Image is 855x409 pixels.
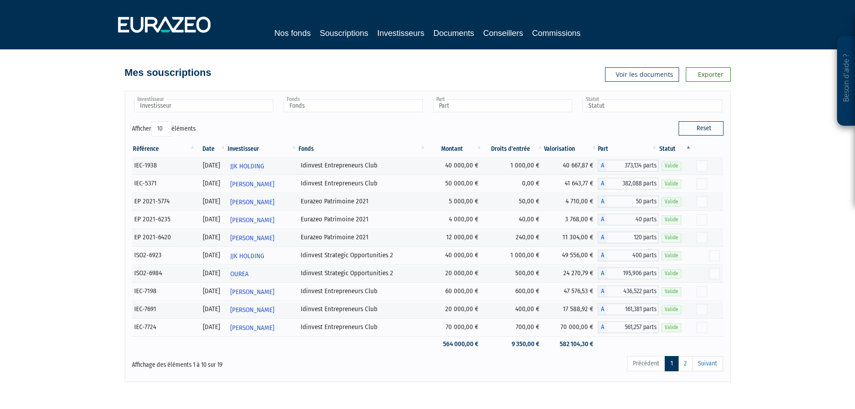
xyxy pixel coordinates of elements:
[607,196,658,207] span: 50 parts
[662,233,681,242] span: Valide
[598,178,658,189] div: A - Idinvest Entrepreneurs Club
[227,157,298,175] a: JJK HOLDING
[662,287,681,296] span: Valide
[598,286,658,297] div: A - Idinvest Entrepreneurs Club
[230,248,264,264] span: JJK HOLDING
[544,229,598,246] td: 11 304,00 €
[291,212,294,229] i: Voir l'investisseur
[544,264,598,282] td: 24 270,79 €
[377,27,424,40] a: Investisseurs
[678,356,693,371] a: 2
[544,336,598,352] td: 582 104,30 €
[172,199,177,204] i: [Français] Personne physique
[598,321,658,333] div: A - Idinvest Entrepreneurs Club
[132,141,197,157] th: Référence : activer pour trier la colonne par ordre croissant
[544,300,598,318] td: 17 588,92 €
[159,289,164,294] i: [Français] Personne physique
[134,215,193,224] div: EP 2021-6235
[301,286,423,296] div: Idinvest Entrepreneurs Club
[605,67,679,82] a: Voir les documents
[662,198,681,206] span: Valide
[483,246,544,264] td: 1 000,00 €
[598,178,607,189] span: A
[662,323,681,332] span: Valide
[434,27,474,40] a: Documents
[134,179,193,188] div: IEC-5371
[598,268,607,279] span: A
[427,264,483,282] td: 20 000,00 €
[199,215,224,224] div: [DATE]
[230,320,274,336] span: [PERSON_NAME]
[227,193,298,211] a: [PERSON_NAME]
[274,27,311,40] a: Nos fonds
[134,233,193,242] div: EP 2021-6420
[291,320,294,336] i: Voir l'investisseur
[301,251,423,260] div: Idinvest Strategic Opportunities 2
[291,194,294,211] i: Voir l'investisseur
[230,176,274,193] span: [PERSON_NAME]
[173,235,178,240] i: [Français] Personne physique
[544,175,598,193] td: 41 643,77 €
[427,336,483,352] td: 564 000,00 €
[662,215,681,224] span: Valide
[291,284,294,300] i: Voir l'investisseur
[483,27,523,40] a: Conseillers
[132,355,371,369] div: Affichage des éléments 1 à 10 sur 19
[291,302,294,318] i: Voir l'investisseur
[598,214,607,225] span: A
[164,253,169,258] i: [Français] Personne physique
[227,211,298,229] a: [PERSON_NAME]
[544,141,598,157] th: Valorisation: activer pour trier la colonne par ordre croissant
[199,304,224,314] div: [DATE]
[227,264,298,282] a: OUREA
[291,248,294,264] i: Voir l'investisseur
[230,194,274,211] span: [PERSON_NAME]
[230,230,274,246] span: [PERSON_NAME]
[662,269,681,278] span: Valide
[134,286,193,296] div: IEC-7198
[598,232,607,243] span: A
[199,322,224,332] div: [DATE]
[199,179,224,188] div: [DATE]
[483,157,544,175] td: 1 000,00 €
[483,229,544,246] td: 240,00 €
[665,356,679,371] a: 1
[301,322,423,332] div: Idinvest Entrepreneurs Club
[199,233,224,242] div: [DATE]
[607,268,658,279] span: 195,906 parts
[483,193,544,211] td: 50,00 €
[427,300,483,318] td: 20 000,00 €
[134,197,193,206] div: EP 2021-5774
[662,251,681,260] span: Valide
[686,67,731,82] a: Exporter
[158,307,163,312] i: [Français] Personne physique
[199,197,224,206] div: [DATE]
[134,304,193,314] div: IEC-7691
[607,321,658,333] span: 561,257 parts
[483,300,544,318] td: 400,00 €
[301,233,423,242] div: Eurazeo Patrimoine 2021
[427,211,483,229] td: 4 000,00 €
[483,318,544,336] td: 700,00 €
[291,230,294,246] i: Voir l'investisseur
[158,325,163,330] i: [Français] Personne physique
[230,212,274,229] span: [PERSON_NAME]
[227,141,298,157] th: Investisseur: activer pour trier la colonne par ordre croissant
[598,250,607,261] span: A
[607,250,658,261] span: 400 parts
[301,161,423,170] div: Idinvest Entrepreneurs Club
[483,336,544,352] td: 9 350,00 €
[199,251,224,260] div: [DATE]
[301,215,423,224] div: Eurazeo Patrimoine 2021
[125,67,211,78] h4: Mes souscriptions
[598,160,658,172] div: A - Idinvest Entrepreneurs Club
[483,282,544,300] td: 600,00 €
[227,246,298,264] a: JJK HOLDING
[607,303,658,315] span: 161,381 parts
[598,286,607,297] span: A
[173,217,178,222] i: [Français] Personne physique
[132,121,196,136] label: Afficher éléments
[196,141,227,157] th: Date: activer pour trier la colonne par ordre croissant
[598,250,658,261] div: A - Idinvest Strategic Opportunities 2
[291,158,294,175] i: Voir l'investisseur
